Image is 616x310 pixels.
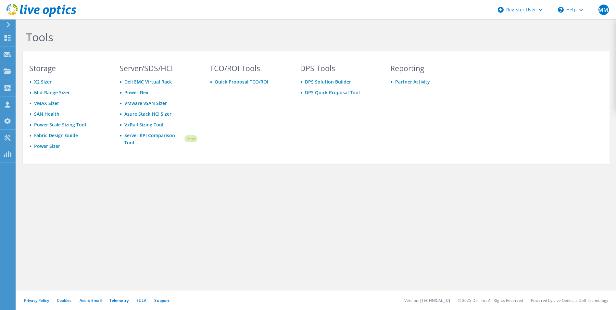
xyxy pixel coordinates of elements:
[215,79,268,85] a: Quick Proposal TCO/ROI
[300,65,378,72] h3: DPS Tools
[183,131,197,147] img: new-badge.svg
[124,122,163,128] a: VxRail Sizing Tool
[24,298,49,303] a: Privacy Policy
[404,298,450,303] li: Version: [TECHNICAL_ID]
[305,89,360,96] a: DPS Quick Proposal Tool
[598,5,609,15] span: MM
[531,298,608,303] li: Powered by Live Optics, a Dell Technology
[136,298,146,303] a: EULA
[34,79,52,85] a: X2 Sizer
[395,79,430,85] a: Partner Activity
[34,89,70,96] a: Mid-Range Sizer
[119,65,197,72] h3: Server/SDS/HCI
[305,79,351,85] a: DPS Solution Builder
[458,298,523,303] li: © 2025 Dell Inc. All Rights Reserved
[34,100,59,106] a: VMAX Sizer
[558,7,564,13] svg: \n
[154,298,170,303] a: Support
[124,100,167,106] a: VMware vSAN Sizer
[29,65,107,72] h3: Storage
[34,143,60,149] a: Power Sizer
[109,298,129,303] a: Telemetry
[34,132,78,138] a: Fabric Design Guide
[390,65,468,72] h3: Reporting
[124,111,171,117] a: Azure Stack HCI Sizer
[34,111,59,117] a: SAN Health
[26,30,464,44] h1: Tools
[57,298,72,303] a: Cookies
[80,298,102,303] a: Ads & Email
[124,89,148,96] a: Power Flex
[210,65,288,72] h3: TCO/ROI Tools
[34,122,86,128] a: Power Scale Sizing Tool
[124,79,172,85] a: Dell EMC Virtual Rack
[124,132,183,146] a: Server KPI Comparison Tool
